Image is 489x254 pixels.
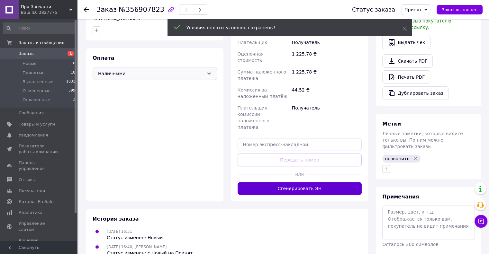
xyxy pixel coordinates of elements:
[23,79,53,85] span: Выполненные
[19,177,36,183] span: Отзывы
[73,97,75,103] span: 3
[19,221,59,232] span: Управление сайтом
[238,51,264,63] span: Оценочная стоимость
[291,66,363,84] div: 1 225.78 ₴
[382,86,449,100] button: Дублировать заказ
[19,143,59,155] span: Показатели работы компании
[382,12,470,30] span: У вас есть 30 дней, чтобы отправить запрос на отзыв покупателю, скопировав ссылку.
[186,24,386,31] div: Условия оплаты успешно сохранены!
[19,110,44,116] span: Сообщения
[291,48,363,66] div: 1 225.78 ₴
[19,132,48,138] span: Уведомления
[93,216,139,222] span: История заказа
[442,7,477,12] span: Заказ выполнен
[291,84,363,102] div: 44.52 ₴
[3,22,76,34] input: Поиск
[66,79,75,85] span: 1031
[68,51,74,56] span: 1
[107,245,167,249] span: [DATE] 16:40, [PERSON_NAME]
[404,7,422,12] span: Принят
[413,156,418,161] svg: Удалить метку
[382,131,463,149] span: Личные заметки, которые видите только вы. По ним можно фильтровать заказы
[238,87,287,99] span: Комиссия за наложенный платёж
[382,70,430,84] a: Печать PDF
[19,121,55,127] span: Товары и услуги
[23,97,50,103] span: Оплаченные
[19,238,59,249] span: Кошелек компании
[119,6,164,13] span: №356907823
[19,199,53,205] span: Каталог ProSale
[238,40,267,45] span: Плательщик
[107,229,132,234] span: [DATE] 16:31
[382,54,433,68] a: Скачать PDF
[93,55,114,61] span: Оплата
[382,121,401,127] span: Метки
[98,70,204,77] span: Наличными
[382,36,430,49] button: Выдать чек
[382,242,438,247] span: Осталось 300 символов
[291,37,363,48] div: Получатель
[19,188,45,194] span: Покупатели
[21,4,69,10] span: Про-Запчасти
[293,171,306,177] span: или
[238,105,269,130] span: Плательщик комиссии наложенного платежа
[475,215,487,228] button: Чат с покупателем
[291,102,363,133] div: Получатель
[84,6,89,13] div: Вернуться назад
[385,156,410,161] span: позвонить
[23,70,45,76] span: Принятые
[23,88,50,94] span: Отмененные
[437,5,483,14] button: Заказ выполнен
[19,210,42,215] span: Аналитика
[96,6,117,13] span: Заказ
[382,194,419,200] span: Примечания
[107,234,163,241] div: Статус изменен: Новый
[19,51,34,57] span: Заказы
[352,6,395,13] div: Статус заказа
[21,10,77,15] div: Ваш ID: 3827775
[238,69,286,81] span: Сумма наложенного платежа
[238,182,362,195] button: Сгенерировать ЭН
[73,61,75,66] span: 0
[68,88,75,94] span: 599
[71,70,75,76] span: 18
[23,61,37,66] span: Новые
[19,40,64,46] span: Заказы и сообщения
[238,138,362,151] input: Номер экспресс-накладной
[19,160,59,171] span: Панель управления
